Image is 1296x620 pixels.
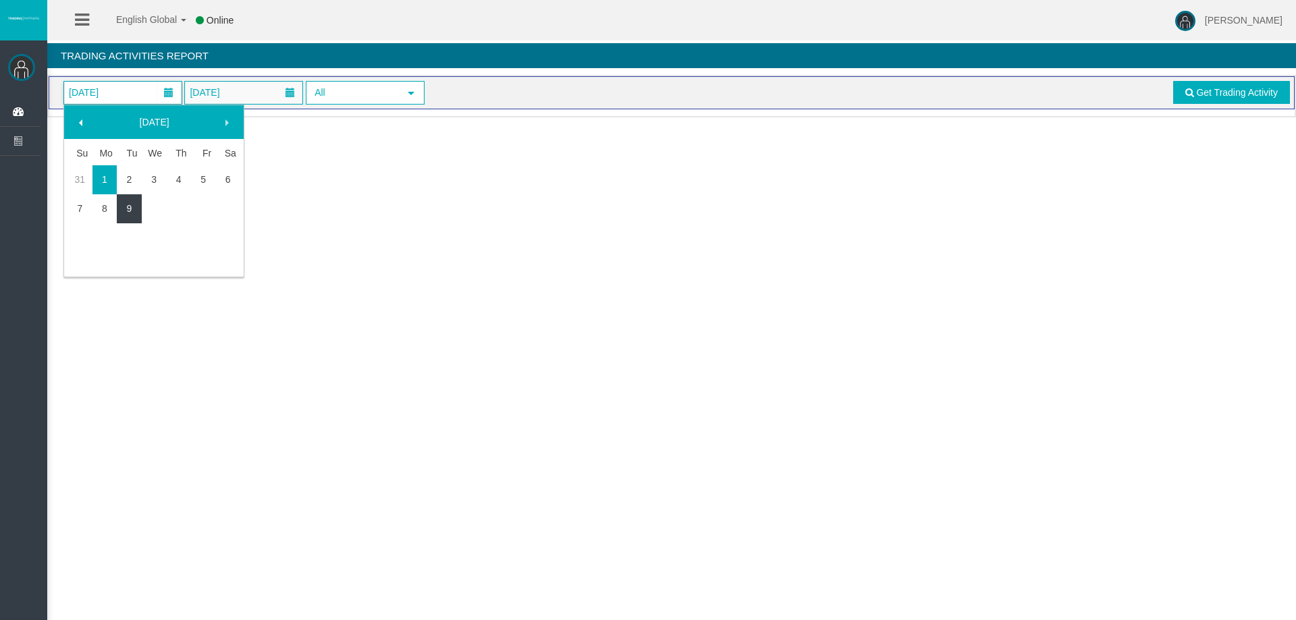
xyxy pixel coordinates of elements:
[117,167,142,192] a: 2
[7,16,40,21] img: logo.svg
[307,82,399,103] span: All
[166,167,191,192] a: 4
[47,43,1296,68] h4: Trading Activities Report
[191,141,216,165] th: Friday
[186,83,223,102] span: [DATE]
[92,196,117,221] a: 8
[67,196,92,221] a: 7
[97,110,213,134] a: [DATE]
[67,167,92,192] a: 31
[215,167,240,192] a: 6
[117,141,142,165] th: Tuesday
[92,141,117,165] th: Monday
[1205,15,1282,26] span: [PERSON_NAME]
[1175,11,1195,31] img: user-image
[166,141,191,165] th: Thursday
[191,167,216,192] a: 5
[215,141,240,165] th: Saturday
[65,83,103,102] span: [DATE]
[1196,87,1278,98] span: Get Trading Activity
[99,14,177,25] span: English Global
[406,88,416,98] span: select
[142,167,167,192] a: 3
[117,196,142,221] a: 9
[67,141,92,165] th: Sunday
[92,165,117,194] td: Current focused date is Monday, September 01, 2025
[207,15,234,26] span: Online
[142,141,167,165] th: Wednesday
[92,167,117,192] a: 1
